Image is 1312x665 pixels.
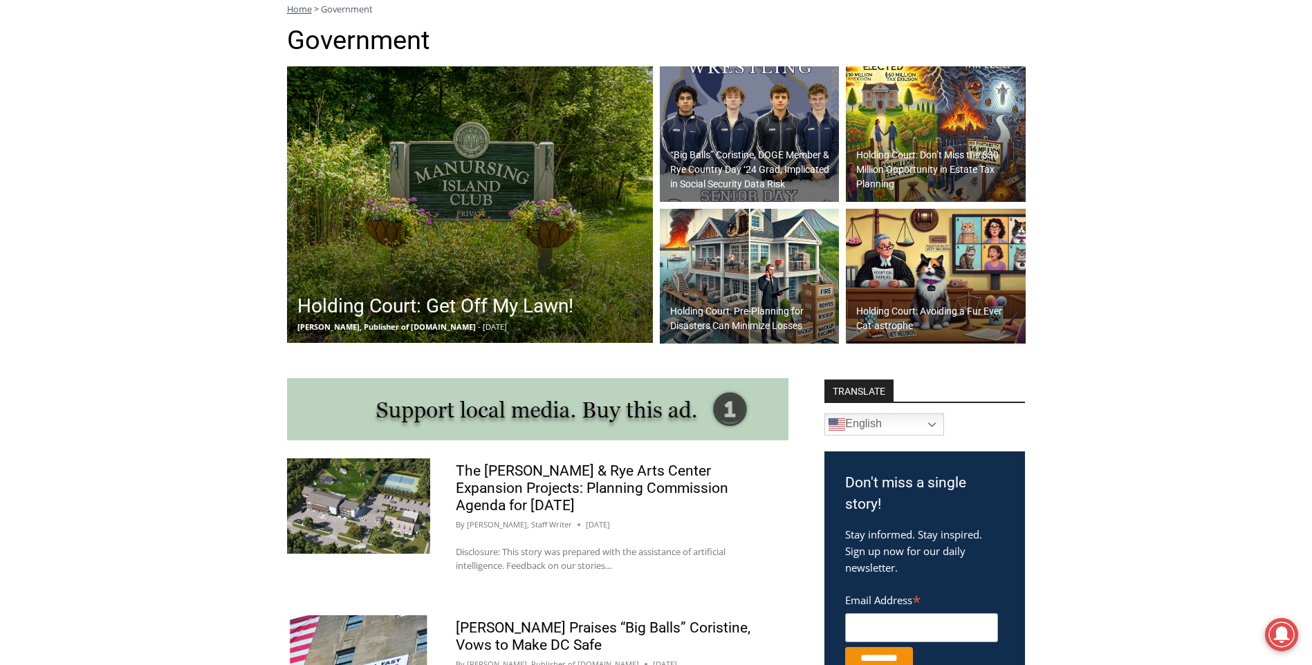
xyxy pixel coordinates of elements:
img: support local media, buy this ad [287,378,788,440]
a: English [824,413,944,435]
h2: Holding Court: Pre-Planning for Disasters Can Minimize Losses [670,304,836,333]
img: en [829,416,845,433]
span: By [456,518,465,531]
h1: Government [287,25,1026,57]
span: Open Tues. - Sun. [PHONE_NUMBER] [4,142,136,195]
a: Open Tues. - Sun. [PHONE_NUMBER] [1,139,139,172]
img: DALLE 2025-08-10 Holding Court - humorous cat custody trial [846,209,1026,344]
a: Holding Court: Get Off My Lawn! [PERSON_NAME], Publisher of [DOMAIN_NAME] - [DATE] [287,66,653,343]
span: Intern @ [DOMAIN_NAME] [362,138,641,169]
span: Government [321,3,373,15]
a: Home [287,3,312,15]
p: Disclosure: This story was prepared with the assistance of artificial intelligence. Feedback on o... [456,545,763,574]
a: Holding Court: Don’t Miss the $30 Million Opportunity in Estate Tax Planning [846,66,1026,202]
a: Holding Court: Avoiding a Fur Ever Cat-astrophe [846,209,1026,344]
h2: Holding Court: Don’t Miss the $30 Million Opportunity in Estate Tax Planning [856,148,1022,191]
span: - [478,321,481,332]
img: (PHOTO: 2024 graduate from Rye Country Day School Edward Coristine (far right in photo) is part o... [660,66,840,202]
strong: TRANSLATE [824,380,894,402]
img: (PHOTO: Manursing Island Club in Rye. File photo, 2024. Credit: Justin Gray.) [287,66,653,343]
h2: “Big Balls” Coristine, DOGE Member & Rye Country Day ‘24 Grad, Implicated in Social Security Data... [670,148,836,191]
nav: Breadcrumbs [287,2,1026,16]
a: [PERSON_NAME], Staff Writer [467,519,572,530]
label: Email Address [845,586,998,611]
span: [DATE] [483,321,507,332]
h2: Holding Court: Avoiding a Fur Ever Cat-astrophe [856,304,1022,333]
a: Intern @ [DOMAIN_NAME] [333,134,670,172]
img: DALLE 2025-08-18 Holding Court - disaster preparedness set in Rye, New York [660,209,840,344]
time: [DATE] [586,518,610,531]
a: “Big Balls” Coristine, DOGE Member & Rye Country Day ‘24 Grad, Implicated in Social Security Data... [660,66,840,202]
h3: Don't miss a single story! [845,472,1004,516]
span: > [314,3,319,15]
div: "The first chef I interviewed talked about coming to [GEOGRAPHIC_DATA] from [GEOGRAPHIC_DATA] in ... [349,1,654,134]
div: "clearly one of the favorites in the [GEOGRAPHIC_DATA] neighborhood" [142,86,196,165]
p: Stay informed. Stay inspired. Sign up now for our daily newsletter. [845,526,1004,576]
a: [PERSON_NAME] Praises “Big Balls” Coristine, Vows to Make DC Safe [456,619,750,653]
img: (PHOTO: The Rye Arts Center has developed a conceptual plan and renderings for the development of... [287,458,430,554]
a: The [PERSON_NAME] & Rye Arts Center Expansion Projects: Planning Commission Agenda for [DATE] [456,462,728,514]
span: [PERSON_NAME], Publisher of [DOMAIN_NAME] [297,321,476,332]
img: DALLE 2025-08-18 Holding Court choosing estate tax portability [846,66,1026,202]
a: Holding Court: Pre-Planning for Disasters Can Minimize Losses [660,209,840,344]
h2: Holding Court: Get Off My Lawn! [297,292,573,321]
